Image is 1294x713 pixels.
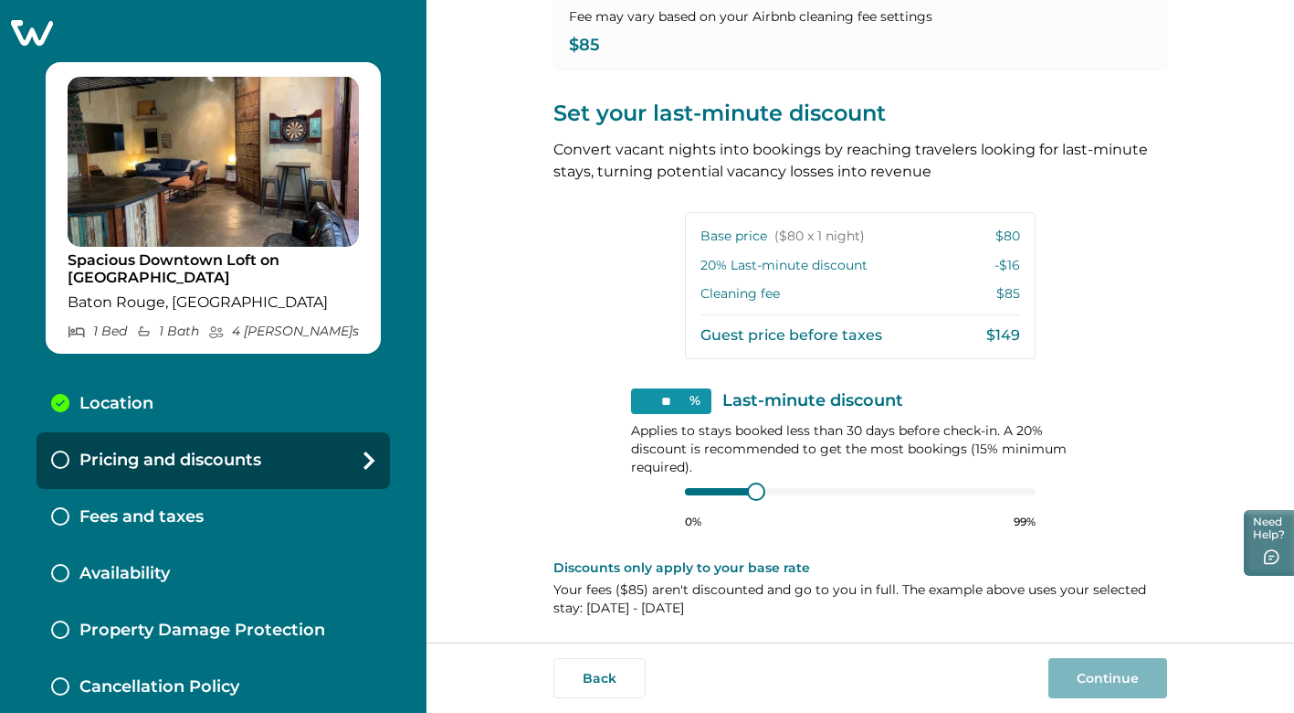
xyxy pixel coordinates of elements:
p: 0% [685,515,701,529]
img: propertyImage_Spacious Downtown Loft on 3rd Street [68,77,359,247]
p: Fees and taxes [79,507,204,527]
p: Guest price before taxes [700,326,882,345]
p: 99% [1014,515,1036,529]
p: 4 [PERSON_NAME] s [208,324,359,339]
p: Location [79,394,153,414]
p: Spacious Downtown Loft on [GEOGRAPHIC_DATA] [68,251,359,287]
p: Convert vacant nights into bookings by reaching travelers looking for last-minute stays, turning ... [553,139,1167,183]
p: Base price [700,228,865,246]
p: $85 [996,285,1020,303]
p: 1 Bed [68,324,127,339]
p: $149 [986,326,1020,345]
p: Last-minute discount [722,392,903,410]
p: $80 [995,228,1020,246]
p: $85 [569,37,1152,55]
p: Availability [79,564,170,584]
span: ($80 x 1 night) [774,228,865,246]
p: Property Damage Protection [79,621,325,641]
p: -$16 [994,257,1020,275]
p: Baton Rouge, [GEOGRAPHIC_DATA] [68,293,359,312]
p: Discounts only apply to your base rate [553,559,1167,577]
p: 1 Bath [136,324,199,339]
p: Set your last-minute discount [553,99,1167,128]
p: Pricing and discounts [79,451,261,471]
p: Cleaning fee [700,285,780,303]
p: 20 % Last-minute discount [700,257,868,275]
button: Back [553,658,646,698]
p: Cancellation Policy [79,677,239,697]
p: Applies to stays booked less than 30 days before check-in. A 20% discount is recommended to get t... [631,421,1089,476]
button: Continue [1048,658,1167,698]
p: Your fees ( $85 ) aren't discounted and go to you in full. The example above uses your selected s... [553,580,1167,617]
p: Fee may vary based on your Airbnb cleaning fee settings [569,7,1152,26]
